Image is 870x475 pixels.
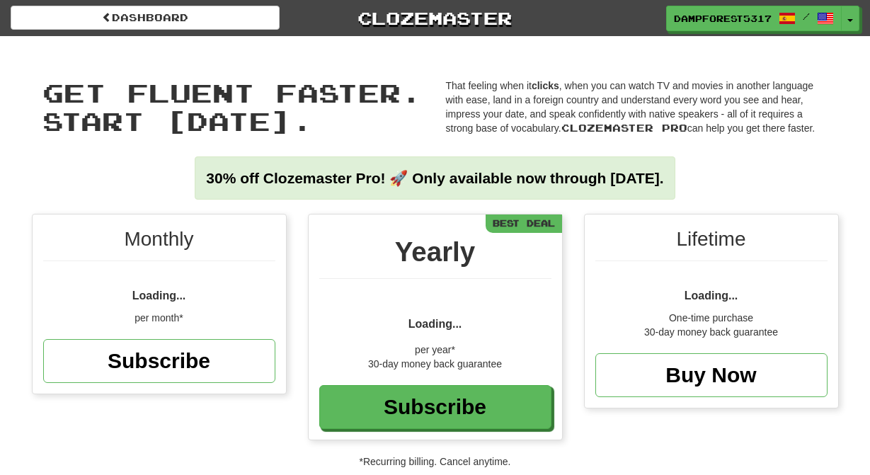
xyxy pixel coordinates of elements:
span: Get fluent faster. Start [DATE]. [42,77,422,136]
span: / [803,11,810,21]
span: Clozemaster Pro [561,122,687,134]
strong: 30% off Clozemaster Pro! 🚀 Only available now through [DATE]. [206,170,663,186]
a: Subscribe [319,385,551,429]
div: One-time purchase [595,311,828,325]
span: Loading... [408,318,462,330]
div: Best Deal [486,214,562,232]
div: Monthly [43,225,275,261]
strong: clicks [532,80,559,91]
div: Yearly [319,232,551,279]
div: 30-day money back guarantee [595,325,828,339]
a: Buy Now [595,353,828,397]
div: per year* [319,343,551,357]
div: per month* [43,311,275,325]
a: Subscribe [43,339,275,383]
a: Clozemaster [301,6,570,30]
a: DampForest5317 / [666,6,842,31]
div: Lifetime [595,225,828,261]
a: Dashboard [11,6,280,30]
p: That feeling when it , when you can watch TV and movies in another language with ease, land in a ... [446,79,828,135]
span: Loading... [685,290,738,302]
span: Loading... [132,290,186,302]
span: DampForest5317 [674,12,772,25]
div: 30-day money back guarantee [319,357,551,371]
